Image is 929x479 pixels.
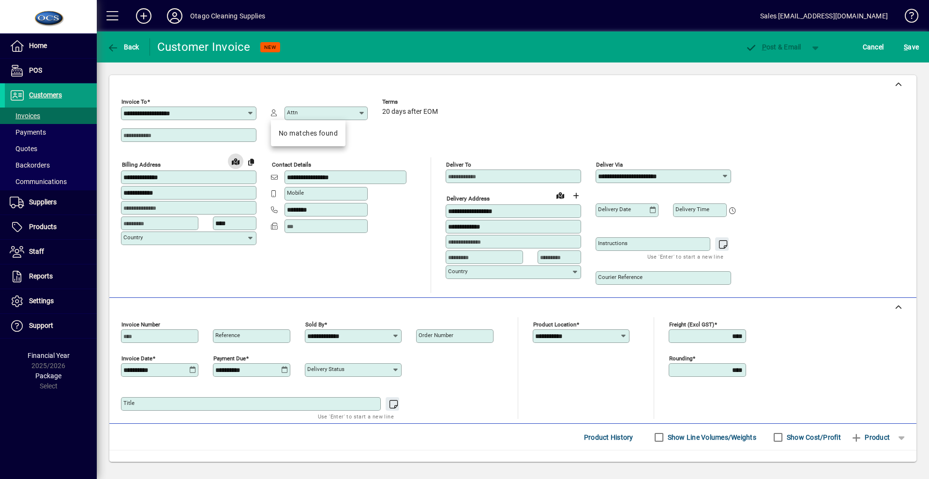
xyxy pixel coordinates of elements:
[157,39,251,55] div: Customer Invoice
[5,314,97,338] a: Support
[243,154,259,170] button: Copy to Delivery address
[5,289,97,313] a: Settings
[123,234,143,241] mat-label: Country
[128,7,159,25] button: Add
[107,43,139,51] span: Back
[740,38,806,56] button: Post & Email
[901,38,921,56] button: Save
[382,108,438,116] span: 20 days after EOM
[29,42,47,49] span: Home
[860,38,886,56] button: Cancel
[851,430,890,445] span: Product
[10,145,37,153] span: Quotes
[35,372,61,380] span: Package
[159,7,190,25] button: Profile
[598,240,628,247] mat-label: Instructions
[10,178,67,185] span: Communications
[215,332,240,339] mat-label: Reference
[598,206,631,213] mat-label: Delivery date
[5,264,97,289] a: Reports
[904,43,908,51] span: S
[669,321,714,328] mat-label: Freight (excl GST)
[307,366,345,372] mat-label: Delivery status
[305,321,324,328] mat-label: Sold by
[5,59,97,83] a: POS
[10,161,50,169] span: Backorders
[97,38,150,56] app-page-header-button: Back
[760,8,888,24] div: Sales [EMAIL_ADDRESS][DOMAIN_NAME]
[318,411,394,422] mat-hint: Use 'Enter' to start a new line
[568,188,584,203] button: Choose address
[121,355,152,362] mat-label: Invoice date
[584,430,633,445] span: Product History
[190,8,265,24] div: Otago Cleaning Supplies
[29,297,54,305] span: Settings
[553,187,568,203] a: View on map
[596,161,623,168] mat-label: Deliver via
[846,429,895,446] button: Product
[105,38,142,56] button: Back
[123,400,135,406] mat-label: Title
[28,352,70,359] span: Financial Year
[745,43,801,51] span: ost & Email
[287,189,304,196] mat-label: Mobile
[666,433,756,442] label: Show Line Volumes/Weights
[446,161,471,168] mat-label: Deliver To
[29,223,57,231] span: Products
[898,2,917,33] a: Knowledge Base
[647,251,723,262] mat-hint: Use 'Enter' to start a new line
[5,240,97,264] a: Staff
[5,173,97,190] a: Communications
[863,39,884,55] span: Cancel
[264,44,276,50] span: NEW
[5,34,97,58] a: Home
[29,322,53,329] span: Support
[29,66,42,74] span: POS
[29,247,44,255] span: Staff
[580,429,637,446] button: Product History
[533,321,576,328] mat-label: Product location
[5,190,97,215] a: Suppliers
[121,98,147,105] mat-label: Invoice To
[904,39,919,55] span: ave
[29,272,53,280] span: Reports
[675,206,709,213] mat-label: Delivery time
[5,108,97,124] a: Invoices
[382,99,440,105] span: Terms
[419,332,453,339] mat-label: Order number
[5,157,97,173] a: Backorders
[598,274,643,280] mat-label: Courier Reference
[669,355,692,362] mat-label: Rounding
[287,109,298,116] mat-label: Attn
[213,355,246,362] mat-label: Payment due
[448,268,467,275] mat-label: Country
[5,215,97,239] a: Products
[10,112,40,120] span: Invoices
[29,198,57,206] span: Suppliers
[5,140,97,157] a: Quotes
[5,124,97,140] a: Payments
[29,91,62,99] span: Customers
[228,154,243,169] a: View on map
[762,43,766,51] span: P
[785,433,841,442] label: Show Cost/Profit
[121,321,160,328] mat-label: Invoice number
[10,128,46,136] span: Payments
